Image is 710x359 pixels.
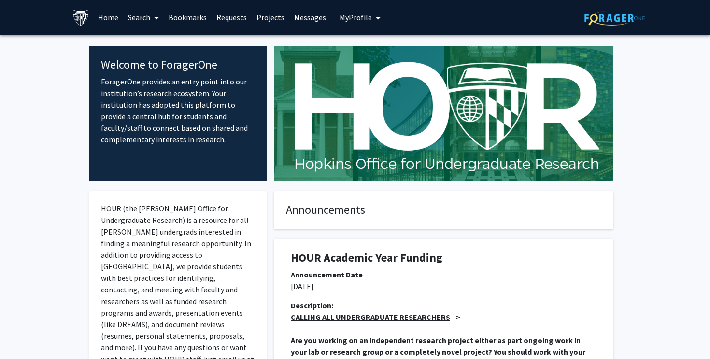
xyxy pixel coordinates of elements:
img: ForagerOne Logo [584,11,645,26]
p: ForagerOne provides an entry point into our institution’s research ecosystem. Your institution ha... [101,76,255,145]
a: Projects [252,0,289,34]
div: Description: [291,300,596,311]
p: [DATE] [291,280,596,292]
h4: Announcements [286,203,601,217]
a: Home [93,0,123,34]
strong: --> [291,312,460,322]
iframe: Chat [7,316,41,352]
a: Search [123,0,164,34]
img: Johns Hopkins University Logo [72,9,89,26]
a: Requests [212,0,252,34]
h4: Welcome to ForagerOne [101,58,255,72]
a: Bookmarks [164,0,212,34]
span: My Profile [340,13,372,22]
u: CALLING ALL UNDERGRADUATE RESEARCHERS [291,312,450,322]
div: Announcement Date [291,269,596,280]
h1: HOUR Academic Year Funding [291,251,596,265]
a: Messages [289,0,331,34]
img: Cover Image [274,46,613,181]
